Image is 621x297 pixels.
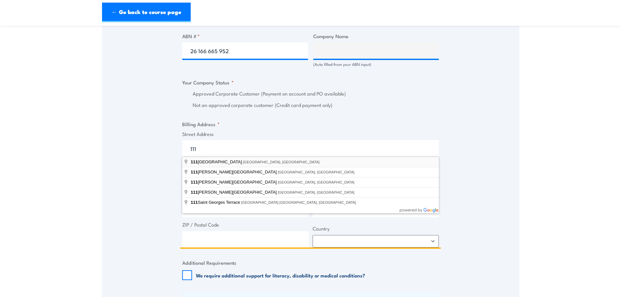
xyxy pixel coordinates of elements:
span: 111 [191,200,198,205]
span: [GEOGRAPHIC_DATA], [GEOGRAPHIC_DATA] [278,190,354,194]
span: [GEOGRAPHIC_DATA], [GEOGRAPHIC_DATA] [243,160,319,164]
span: [GEOGRAPHIC_DATA] [191,159,243,164]
span: [GEOGRAPHIC_DATA], [GEOGRAPHIC_DATA] [278,170,354,174]
span: 111 [191,180,198,185]
span: 111 [191,159,198,164]
label: Not an approved corporate customer (Credit card payment only) [193,101,439,109]
span: 111 [191,190,198,195]
span: [PERSON_NAME][GEOGRAPHIC_DATA] [191,190,278,195]
div: (Auto filled from your ABN input) [313,61,439,67]
span: [PERSON_NAME][GEOGRAPHIC_DATA] [191,180,278,185]
label: ABN # [182,32,308,40]
legend: Billing Address [182,120,220,128]
span: [PERSON_NAME][GEOGRAPHIC_DATA] [191,170,278,174]
span: Saint Georges Terrace [191,200,241,205]
label: Street Address [182,130,439,138]
legend: Your Company Status [182,79,234,86]
label: Company Name [313,32,439,40]
span: 111 [191,170,198,174]
label: Country [313,225,439,232]
a: ← Go back to course page [102,3,191,22]
span: [GEOGRAPHIC_DATA] [GEOGRAPHIC_DATA], [GEOGRAPHIC_DATA] [241,200,356,204]
input: Enter a location [182,140,439,156]
legend: Additional Requirements [182,259,236,266]
span: [GEOGRAPHIC_DATA], [GEOGRAPHIC_DATA] [278,180,354,184]
label: We require additional support for literacy, disability or medical conditions? [196,272,365,278]
label: ZIP / Postal Code [182,221,309,229]
label: Approved Corporate Customer (Payment on account and PO available) [193,90,439,97]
